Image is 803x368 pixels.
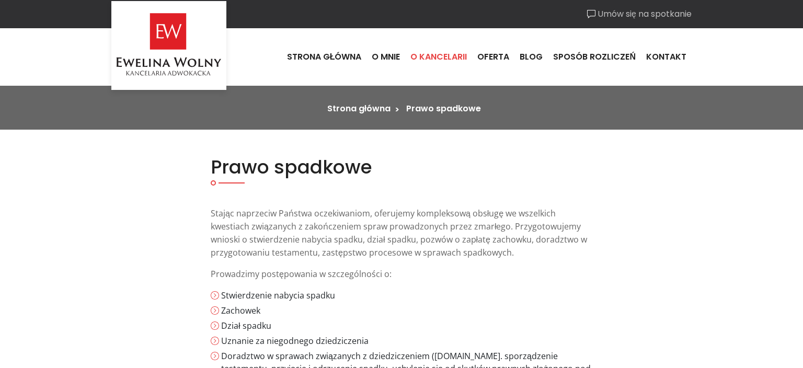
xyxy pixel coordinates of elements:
[514,43,548,71] a: Blog
[221,289,592,302] li: Stwierdzenie nabycia spadku
[221,335,592,347] li: Uznanie za niegodnego dziedziczenia
[221,319,592,332] li: Dział spadku
[641,43,692,71] a: Kontakt
[366,43,405,71] a: O mnie
[406,102,481,115] li: Prawo spadkowe
[211,268,592,281] p: Prowadzimy postępowania w szczególności o:
[472,43,514,71] a: Oferta
[548,43,641,71] a: Sposób rozliczeń
[282,43,367,71] a: Strona główna
[327,102,391,114] a: Strona główna
[211,156,592,178] h2: Prawo spadkowe
[211,207,592,259] p: Stając naprzeciw Państwa oczekiwaniom, oferujemy kompleksową obsługę we wszelkich kwestiach związ...
[405,43,472,71] a: O kancelarii
[221,304,592,317] li: Zachowek
[587,8,692,20] a: Umów się na spotkanie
